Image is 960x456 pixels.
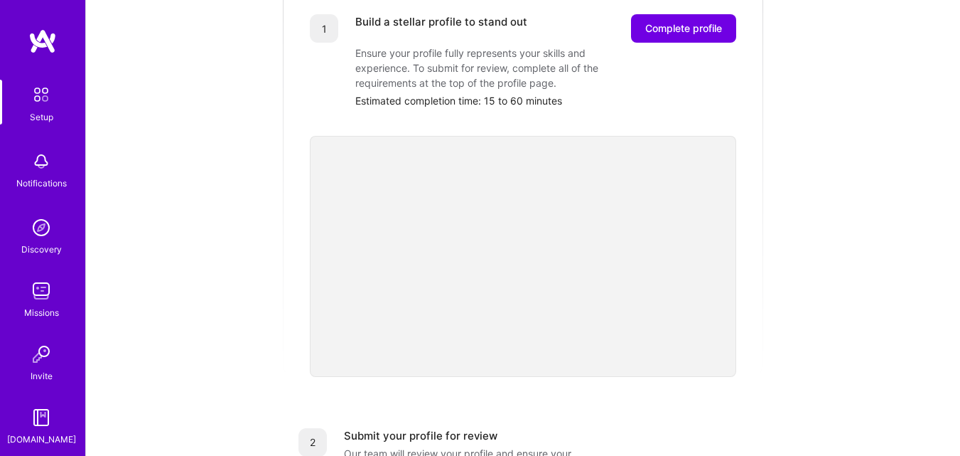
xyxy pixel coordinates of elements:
[344,428,497,443] div: Submit your profile for review
[27,147,55,176] img: bell
[355,46,640,90] div: Ensure your profile fully represents your skills and experience. To submit for review, complete a...
[24,305,59,320] div: Missions
[21,242,62,257] div: Discovery
[31,368,53,383] div: Invite
[30,110,53,124] div: Setup
[355,93,736,108] div: Estimated completion time: 15 to 60 minutes
[27,277,55,305] img: teamwork
[27,340,55,368] img: Invite
[26,80,56,110] img: setup
[310,14,338,43] div: 1
[27,403,55,432] img: guide book
[28,28,57,54] img: logo
[27,213,55,242] img: discovery
[16,176,67,191] div: Notifications
[7,432,76,447] div: [DOMAIN_NAME]
[310,136,736,377] iframe: video
[645,21,722,36] span: Complete profile
[355,14,527,43] div: Build a stellar profile to stand out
